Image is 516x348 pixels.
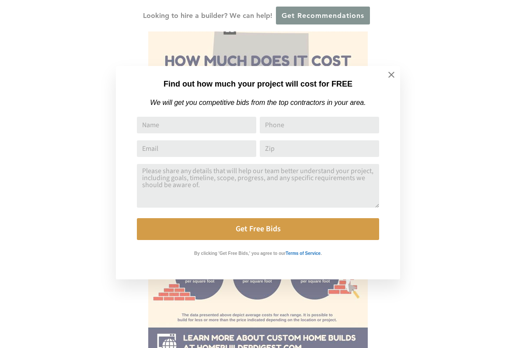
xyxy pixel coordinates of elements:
em: We will get you competitive bids from the top contractors in your area. [150,99,366,106]
a: Terms of Service [286,249,321,256]
strong: Terms of Service [286,251,321,256]
strong: . [321,251,322,256]
button: Close [376,59,407,90]
input: Phone [260,117,379,133]
strong: By clicking 'Get Free Bids,' you agree to our [194,251,286,256]
textarea: Comment or Message [137,164,379,208]
input: Email Address [137,140,256,157]
input: Zip [260,140,379,157]
strong: Find out how much your project will cost for FREE [164,80,352,88]
button: Get Free Bids [137,218,379,240]
input: Name [137,117,256,133]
